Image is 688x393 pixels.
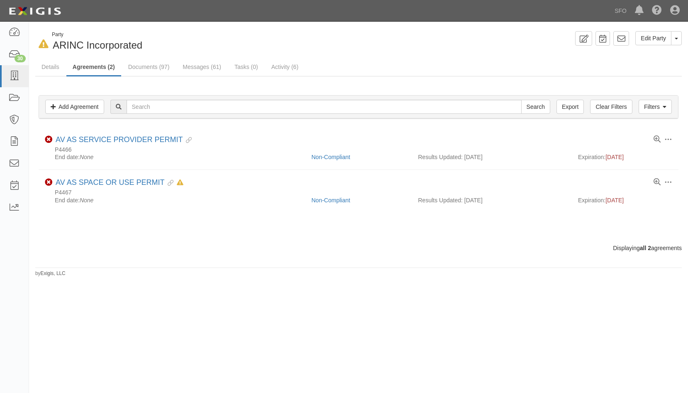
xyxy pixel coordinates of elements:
div: ARINC Incorporated [35,31,352,52]
a: View results summary [654,179,661,186]
a: SFO [610,2,631,19]
div: AV AS SERVICE PROVIDER PERMIT [56,135,192,145]
div: Results Updated: [DATE] [418,153,566,161]
em: None [80,154,93,160]
a: Export [556,100,584,114]
a: Filters [639,100,672,114]
div: Expiration: [578,153,672,161]
i: Non-Compliant [45,179,52,186]
a: Details [35,59,66,75]
a: Exigis, LLC [41,270,66,276]
a: Non-Compliant [312,197,350,204]
div: 30 [15,55,26,62]
i: Evidence Linked [164,180,173,186]
a: AV AS SERVICE PROVIDER PERMIT [56,135,183,144]
div: Displaying agreements [29,244,688,252]
a: Edit Party [635,31,671,45]
i: In Default as of 06/15/2025 [177,180,183,186]
small: by [35,270,66,277]
span: [DATE] [605,197,624,204]
div: P4467 [45,189,672,196]
a: Add Agreement [45,100,104,114]
input: Search [127,100,522,114]
a: Activity (6) [265,59,305,75]
div: P4466 [45,146,672,153]
em: None [80,197,93,204]
a: AV AS SPACE OR USE PERMIT [56,178,164,187]
a: Messages (61) [176,59,227,75]
a: Tasks (0) [228,59,264,75]
div: AV AS SPACE OR USE PERMIT [56,178,183,187]
a: Agreements (2) [66,59,121,76]
i: Help Center - Complianz [652,6,662,16]
div: Expiration: [578,196,672,204]
div: End date: [45,196,305,204]
img: logo-5460c22ac91f19d4615b14bd174203de0afe785f0fc80cf4dbbc73dc1793850b.png [6,4,63,19]
div: Results Updated: [DATE] [418,196,566,204]
i: Non-Compliant [45,136,52,143]
a: Non-Compliant [312,154,350,160]
i: Evidence Linked [183,138,192,143]
a: View results summary [654,136,661,143]
a: Clear Filters [590,100,632,114]
input: Search [521,100,550,114]
div: End date: [45,153,305,161]
span: [DATE] [605,154,624,160]
span: ARINC Incorporated [53,39,142,51]
a: Documents (97) [122,59,176,75]
div: Party [52,31,142,38]
b: all 2 [640,245,651,251]
i: In Default since 06/15/2025 [39,40,49,49]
